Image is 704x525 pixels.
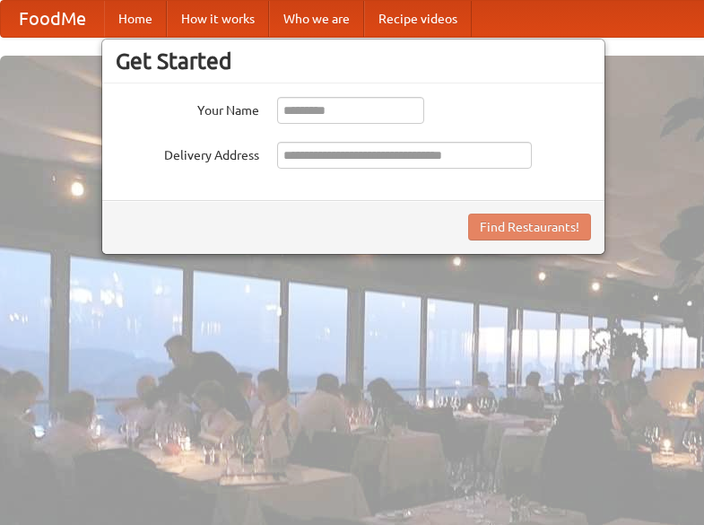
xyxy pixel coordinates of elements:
[116,48,591,74] h3: Get Started
[364,1,472,37] a: Recipe videos
[167,1,269,37] a: How it works
[468,214,591,241] button: Find Restaurants!
[116,142,259,164] label: Delivery Address
[1,1,104,37] a: FoodMe
[116,97,259,119] label: Your Name
[104,1,167,37] a: Home
[269,1,364,37] a: Who we are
